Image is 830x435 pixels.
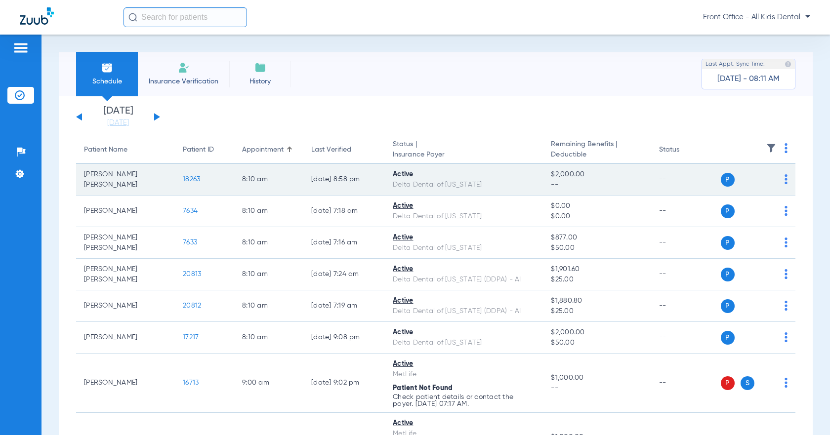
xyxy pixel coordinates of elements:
td: 9:00 AM [234,354,303,413]
span: 17217 [183,334,199,341]
div: Appointment [242,145,284,155]
img: group-dot-blue.svg [785,143,788,153]
span: $1,880.80 [551,296,643,306]
span: P [721,236,735,250]
td: 8:10 AM [234,322,303,354]
div: Patient ID [183,145,214,155]
img: group-dot-blue.svg [785,301,788,311]
div: Active [393,264,535,275]
img: group-dot-blue.svg [785,378,788,388]
div: Patient Name [84,145,127,155]
span: Front Office - All Kids Dental [703,12,810,22]
span: P [721,331,735,345]
td: [DATE] 7:19 AM [303,290,385,322]
th: Status | [385,136,543,164]
div: Patient ID [183,145,226,155]
td: 8:10 AM [234,164,303,196]
span: $50.00 [551,243,643,253]
span: P [721,299,735,313]
span: S [741,376,754,390]
td: [PERSON_NAME] [76,322,175,354]
td: -- [651,290,718,322]
td: [DATE] 8:58 PM [303,164,385,196]
div: Delta Dental of [US_STATE] [393,180,535,190]
div: Active [393,201,535,211]
img: group-dot-blue.svg [785,206,788,216]
img: Schedule [101,62,113,74]
iframe: Chat Widget [781,388,830,435]
div: Active [393,418,535,429]
span: $877.00 [551,233,643,243]
img: Manual Insurance Verification [178,62,190,74]
span: 20812 [183,302,201,309]
span: Patient Not Found [393,385,453,392]
div: Active [393,296,535,306]
td: [DATE] 7:16 AM [303,227,385,259]
td: [DATE] 9:02 PM [303,354,385,413]
span: [DATE] - 08:11 AM [717,74,780,84]
span: $50.00 [551,338,643,348]
span: 7633 [183,239,197,246]
td: [PERSON_NAME] [PERSON_NAME] [76,227,175,259]
td: 8:10 AM [234,227,303,259]
td: 8:10 AM [234,290,303,322]
div: Delta Dental of [US_STATE] (DDPA) - AI [393,306,535,316]
div: Delta Dental of [US_STATE] [393,338,535,348]
td: [DATE] 7:18 AM [303,196,385,227]
span: Insurance Verification [145,77,222,86]
div: Delta Dental of [US_STATE] (DDPA) - AI [393,275,535,285]
td: -- [651,227,718,259]
div: Patient Name [84,145,167,155]
img: group-dot-blue.svg [785,237,788,247]
div: Appointment [242,145,295,155]
td: 8:10 AM [234,259,303,290]
span: $1,901.60 [551,264,643,275]
img: Zuub Logo [20,7,54,25]
img: group-dot-blue.svg [785,174,788,184]
span: $25.00 [551,306,643,316]
span: Deductible [551,150,643,160]
th: Status [651,136,718,164]
span: 16713 [183,379,199,386]
td: -- [651,354,718,413]
span: Insurance Payer [393,150,535,160]
img: Search Icon [128,13,137,22]
td: [PERSON_NAME] [PERSON_NAME] [76,259,175,290]
div: Last Verified [311,145,377,155]
td: [PERSON_NAME] [76,290,175,322]
div: Last Verified [311,145,351,155]
span: $0.00 [551,211,643,222]
div: Active [393,327,535,338]
a: [DATE] [88,118,148,128]
span: 18263 [183,176,200,183]
div: Active [393,359,535,369]
span: History [237,77,284,86]
li: [DATE] [88,106,148,128]
p: Check patient details or contact the payer. [DATE] 07:17 AM. [393,394,535,407]
span: $1,000.00 [551,373,643,383]
td: -- [651,322,718,354]
span: Schedule [83,77,130,86]
span: $0.00 [551,201,643,211]
div: Delta Dental of [US_STATE] [393,243,535,253]
img: filter.svg [766,143,776,153]
td: [PERSON_NAME] [76,354,175,413]
span: 20813 [183,271,201,277]
span: -- [551,180,643,190]
td: [PERSON_NAME] [76,196,175,227]
td: [PERSON_NAME] [PERSON_NAME] [76,164,175,196]
img: History [254,62,266,74]
td: -- [651,259,718,290]
img: group-dot-blue.svg [785,332,788,342]
div: Active [393,233,535,243]
input: Search for patients [124,7,247,27]
span: P [721,268,735,281]
span: P [721,173,735,187]
span: $2,000.00 [551,327,643,338]
td: [DATE] 7:24 AM [303,259,385,290]
div: Delta Dental of [US_STATE] [393,211,535,222]
div: Active [393,169,535,180]
span: P [721,376,735,390]
span: $25.00 [551,275,643,285]
span: 7634 [183,207,198,214]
